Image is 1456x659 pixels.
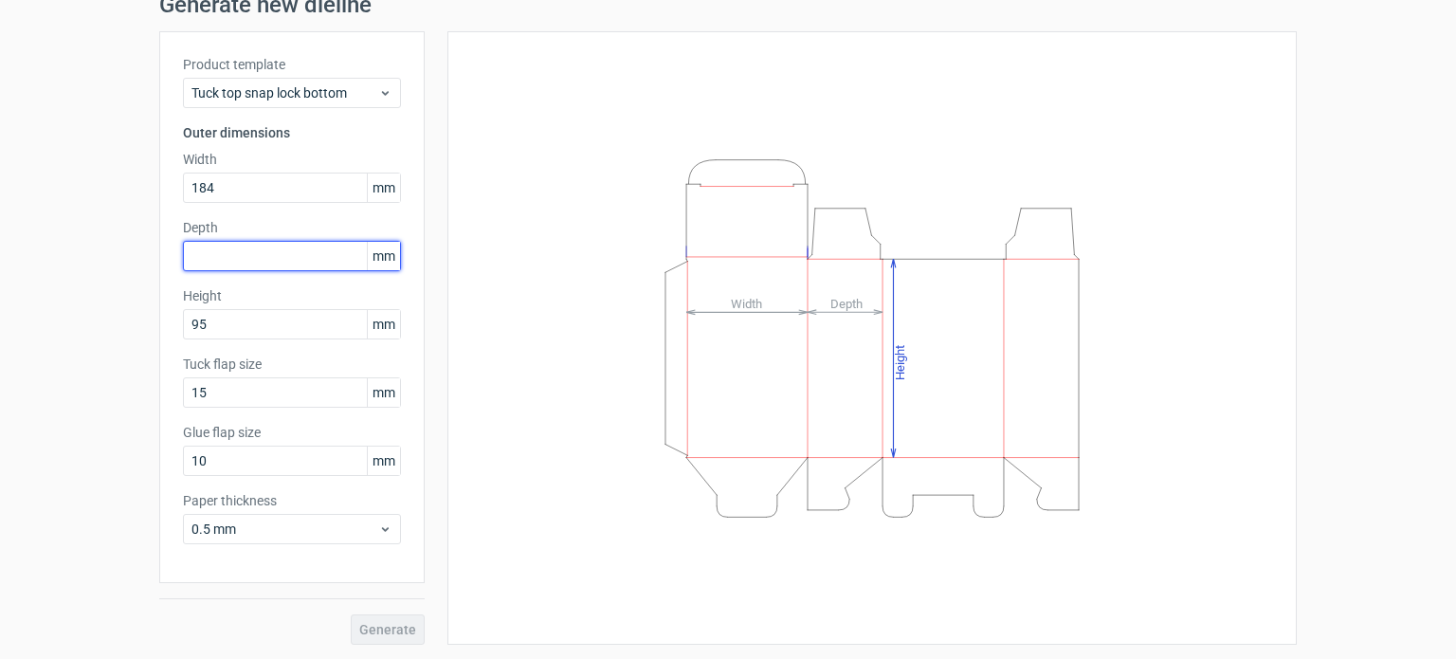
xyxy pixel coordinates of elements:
[367,310,400,339] span: mm
[367,447,400,475] span: mm
[183,355,401,374] label: Tuck flap size
[191,520,378,539] span: 0.5 mm
[183,491,401,510] label: Paper thickness
[183,55,401,74] label: Product template
[367,174,400,202] span: mm
[893,344,907,379] tspan: Height
[191,83,378,102] span: Tuck top snap lock bottom
[183,123,401,142] h3: Outer dimensions
[367,378,400,407] span: mm
[367,242,400,270] span: mm
[183,286,401,305] label: Height
[731,296,762,310] tspan: Width
[183,423,401,442] label: Glue flap size
[183,218,401,237] label: Depth
[183,150,401,169] label: Width
[830,296,863,310] tspan: Depth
